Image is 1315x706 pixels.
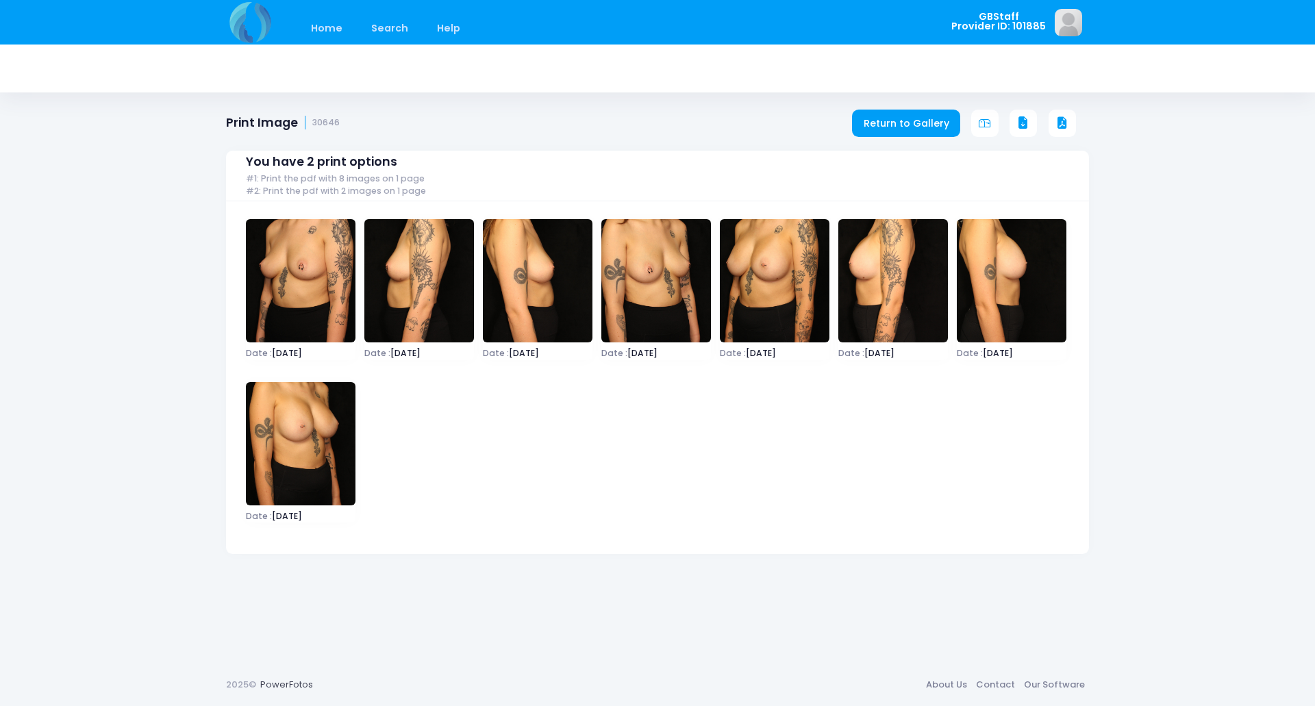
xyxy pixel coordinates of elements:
span: Date : [483,347,509,359]
span: Date : [364,347,390,359]
img: image [483,219,592,342]
span: [DATE] [246,349,355,357]
img: image [364,219,474,342]
span: [DATE] [720,349,829,357]
a: Search [358,12,421,45]
span: Date : [838,347,864,359]
small: 30646 [312,118,340,128]
img: image [246,382,355,505]
img: image [601,219,711,342]
img: image [720,219,829,342]
span: [DATE] [246,512,355,520]
img: image [246,219,355,342]
span: [DATE] [601,349,711,357]
span: 2025© [226,678,256,691]
a: Contact [971,672,1019,697]
a: Return to Gallery [852,110,960,137]
span: #2: Print the pdf with 2 images on 1 page [246,186,426,197]
img: image [957,219,1066,342]
img: image [1055,9,1082,36]
a: Our Software [1019,672,1089,697]
span: #1: Print the pdf with 8 images on 1 page [246,174,425,184]
span: Date : [246,510,272,522]
span: [DATE] [957,349,1066,357]
a: PowerFotos [260,678,313,691]
span: Date : [720,347,746,359]
img: image [838,219,948,342]
span: Date : [957,347,983,359]
a: About Us [921,672,971,697]
a: Home [297,12,355,45]
span: [DATE] [483,349,592,357]
span: GBStaff Provider ID: 101885 [951,12,1046,31]
a: Help [424,12,474,45]
span: Date : [601,347,627,359]
span: Date : [246,347,272,359]
h1: Print Image [226,116,340,130]
span: [DATE] [364,349,474,357]
span: [DATE] [838,349,948,357]
span: You have 2 print options [246,155,397,169]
